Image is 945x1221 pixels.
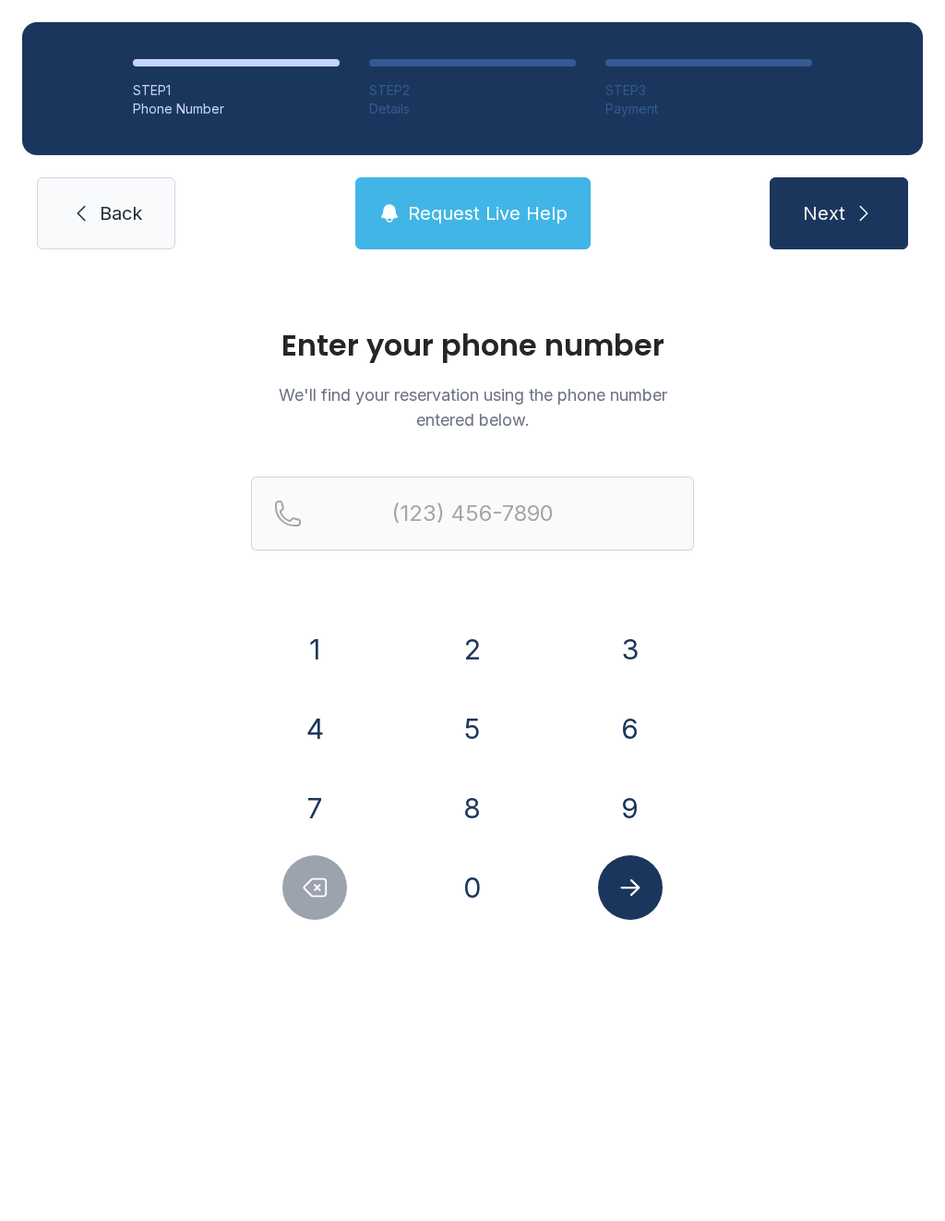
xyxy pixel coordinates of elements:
[251,331,694,360] h1: Enter your phone number
[598,617,663,682] button: 3
[440,617,505,682] button: 2
[133,81,340,100] div: STEP 1
[605,100,812,118] div: Payment
[598,696,663,761] button: 6
[133,100,340,118] div: Phone Number
[408,200,568,226] span: Request Live Help
[440,855,505,920] button: 0
[598,855,663,920] button: Submit lookup form
[440,696,505,761] button: 5
[282,696,347,761] button: 4
[369,81,576,100] div: STEP 2
[100,200,142,226] span: Back
[803,200,845,226] span: Next
[369,100,576,118] div: Details
[282,855,347,920] button: Delete number
[251,382,694,432] p: We'll find your reservation using the phone number entered below.
[598,776,663,840] button: 9
[605,81,812,100] div: STEP 3
[282,617,347,682] button: 1
[282,776,347,840] button: 7
[440,776,505,840] button: 8
[251,477,694,550] input: Reservation phone number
